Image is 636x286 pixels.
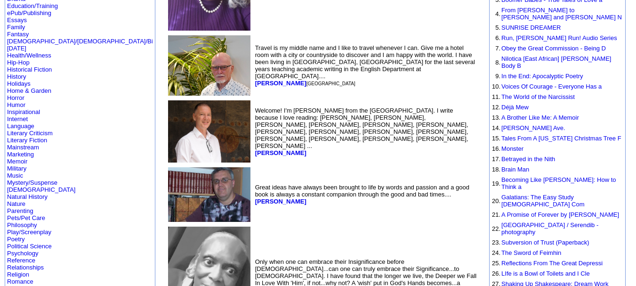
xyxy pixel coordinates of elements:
[492,71,492,72] img: shim.gif
[255,44,475,87] font: Travel is my middle name and I like to travel whenever I can. Give me a hotel room with a city or...
[501,194,584,208] a: Galatians: The Easy Study [DEMOGRAPHIC_DATA] Com
[501,135,621,142] a: Tales From A [US_STATE] Christmas Tree F
[168,100,250,162] img: 12450.JPG
[495,24,500,31] font: 5.
[7,94,24,101] a: Horror
[501,73,583,80] a: In the End: Apocalyptic Poetry
[492,133,492,134] img: shim.gif
[7,172,23,179] a: Music
[7,66,52,73] a: Historical Fiction
[7,264,44,271] a: Relationships
[492,237,492,238] img: shim.gif
[255,107,468,156] font: Welcome! I'm [PERSON_NAME] from the [GEOGRAPHIC_DATA]. I write because I love reading: [PERSON_NA...
[492,104,500,111] font: 12.
[7,165,26,172] a: Military
[492,93,500,100] font: 11.
[501,114,579,121] a: A Brother Like Me: A Memoir
[492,192,492,193] img: shim.gif
[7,207,33,214] a: Parenting
[7,108,40,115] a: Inspirational
[7,186,75,193] a: [DEMOGRAPHIC_DATA]
[7,123,34,130] a: Language
[501,55,611,69] a: Nilotica [East African] [PERSON_NAME] Body B
[7,137,47,144] a: Literary Fiction
[492,5,492,6] img: shim.gif
[501,249,561,256] a: The Sword of Feimhin
[306,81,355,86] font: [GEOGRAPHIC_DATA]
[501,104,529,111] a: Déjà Mew
[492,166,500,173] font: 18.
[7,236,25,243] a: Poetry
[492,269,492,269] img: shim.gif
[492,180,500,187] font: 19.
[495,10,500,17] font: 4.
[492,249,500,256] font: 24.
[7,214,45,221] a: Pets/Pet Care
[7,193,48,200] a: Natural History
[501,260,603,267] a: Reflections From The Great Depressi
[7,73,26,80] a: History
[7,2,58,9] a: Education/Training
[7,59,30,66] a: Hip-Hop
[501,24,561,31] a: SUNRISE DREAMER
[168,167,250,222] img: 125702.jpg
[492,124,500,131] font: 14.
[501,34,617,41] a: Run, [PERSON_NAME] Run! Audio Series
[492,155,500,163] font: 17.
[7,257,35,264] a: Reference
[492,82,492,82] img: shim.gif
[492,225,500,232] font: 22.
[501,7,622,21] a: From [PERSON_NAME] to [PERSON_NAME] and [PERSON_NAME] N
[7,221,37,229] a: Philosophy
[501,45,606,52] a: Obey the Great Commission - Being D
[7,278,33,285] a: Romance
[492,83,500,90] font: 10.
[501,211,619,218] a: A Promise of Forever by [PERSON_NAME]
[7,31,29,38] a: Fantasy
[255,80,306,87] a: [PERSON_NAME]
[492,43,492,44] img: shim.gif
[255,198,306,205] a: [PERSON_NAME]
[7,271,29,278] a: Religion
[255,184,469,205] font: Great ideas have always been brought to life by words and passion and a good book is always a con...
[501,176,616,190] a: Becoming Like [PERSON_NAME]: How to Think a
[7,45,26,52] a: [DATE]
[7,115,28,123] a: Internet
[492,260,500,267] font: 25.
[501,155,555,163] a: Betrayed in the Nith
[7,229,51,236] a: Play/Screenplay
[7,130,53,137] a: Literary Criticism
[7,158,27,165] a: Memoir
[7,243,52,250] a: Political Science
[7,101,25,108] a: Humor
[7,179,57,186] a: Mystery/Suspense
[501,221,598,236] a: [GEOGRAPHIC_DATA] / Serendib - photography
[7,16,27,24] a: Essays
[501,166,529,173] a: Brain Man
[492,270,500,277] font: 26.
[7,87,51,94] a: Home & Garden
[7,52,51,59] a: Health/Wellness
[492,258,492,259] img: shim.gif
[501,124,565,131] a: [PERSON_NAME] Ave.
[501,239,589,246] a: Subversion of Trust (Paperback)
[495,73,500,80] font: 9.
[495,34,500,41] font: 6.
[495,59,500,66] font: 8.
[492,145,500,152] font: 16.
[501,83,602,90] a: Voices Of Courage - Everyone Has a
[492,102,492,103] img: shim.gif
[7,250,38,257] a: Psychology
[492,164,492,165] img: shim.gif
